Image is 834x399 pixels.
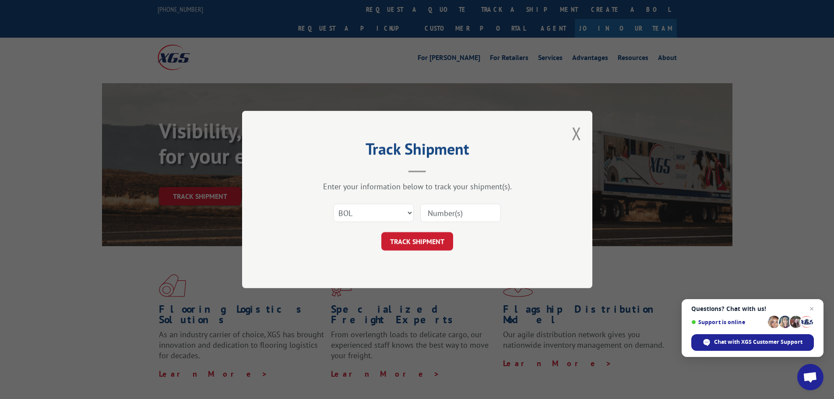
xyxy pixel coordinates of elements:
div: Enter your information below to track your shipment(s). [286,181,549,191]
span: Close chat [806,304,817,314]
span: Support is online [691,319,765,325]
span: Questions? Chat with us! [691,305,814,312]
h2: Track Shipment [286,143,549,159]
button: TRACK SHIPMENT [381,232,453,251]
input: Number(s) [420,204,501,222]
span: Chat with XGS Customer Support [714,338,802,346]
div: Chat with XGS Customer Support [691,334,814,351]
button: Close modal [572,122,581,145]
div: Open chat [797,364,823,390]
